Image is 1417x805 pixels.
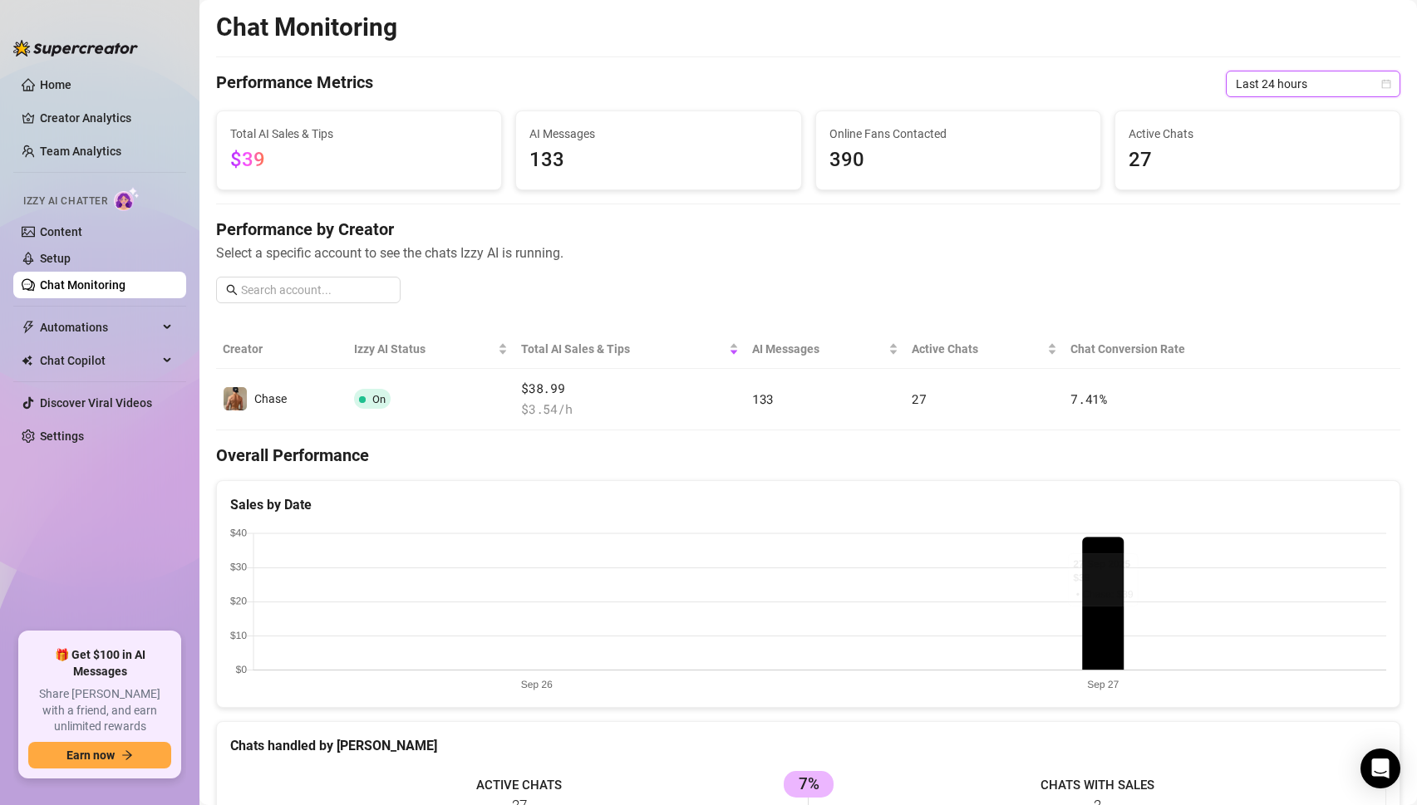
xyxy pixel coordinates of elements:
span: 133 [752,390,774,407]
a: Settings [40,429,84,443]
span: Izzy AI Status [354,340,494,358]
span: Izzy AI Chatter [23,194,107,209]
span: Automations [40,314,158,341]
span: search [226,284,238,296]
span: Chase [254,392,287,405]
span: $ 3.54 /h [521,400,739,420]
span: Chat Copilot [40,347,158,374]
input: Search account... [241,281,391,299]
span: Earn now [66,749,115,762]
span: 27 [1129,145,1386,176]
span: Online Fans Contacted [829,125,1087,143]
span: 🎁 Get $100 in AI Messages [28,647,171,680]
span: Total AI Sales & Tips [230,125,488,143]
span: arrow-right [121,749,133,761]
span: AI Messages [752,340,885,358]
div: Chats handled by [PERSON_NAME] [230,735,1386,756]
span: Share [PERSON_NAME] with a friend, and earn unlimited rewards [28,686,171,735]
img: logo-BBDzfeDw.svg [13,40,138,56]
a: Content [40,225,82,238]
span: Last 24 hours [1236,71,1390,96]
span: On [372,393,386,405]
span: 7.41 % [1070,390,1107,407]
th: Chat Conversion Rate [1064,330,1282,369]
th: Active Chats [905,330,1064,369]
a: Creator Analytics [40,105,173,131]
th: Izzy AI Status [347,330,514,369]
span: Select a specific account to see the chats Izzy AI is running. [216,243,1400,263]
span: calendar [1381,79,1391,89]
div: Sales by Date [230,494,1386,515]
span: 390 [829,145,1087,176]
a: Home [40,78,71,91]
img: Chase [224,387,247,410]
button: Earn nowarrow-right [28,742,171,768]
a: Setup [40,252,71,265]
img: AI Chatter [114,187,140,211]
span: 133 [529,145,787,176]
span: $39 [230,148,265,171]
h4: Performance by Creator [216,218,1400,241]
div: Open Intercom Messenger [1360,749,1400,788]
span: Active Chats [912,340,1044,358]
span: thunderbolt [22,321,35,334]
span: 27 [912,390,926,407]
h4: Overall Performance [216,444,1400,467]
a: Discover Viral Videos [40,396,152,410]
span: AI Messages [529,125,787,143]
img: Chat Copilot [22,355,32,366]
span: $38.99 [521,379,739,399]
a: Chat Monitoring [40,278,125,292]
th: AI Messages [745,330,905,369]
th: Creator [216,330,347,369]
th: Total AI Sales & Tips [514,330,745,369]
span: Total AI Sales & Tips [521,340,726,358]
a: Team Analytics [40,145,121,158]
h4: Performance Metrics [216,71,373,97]
h2: Chat Monitoring [216,12,397,43]
span: Active Chats [1129,125,1386,143]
